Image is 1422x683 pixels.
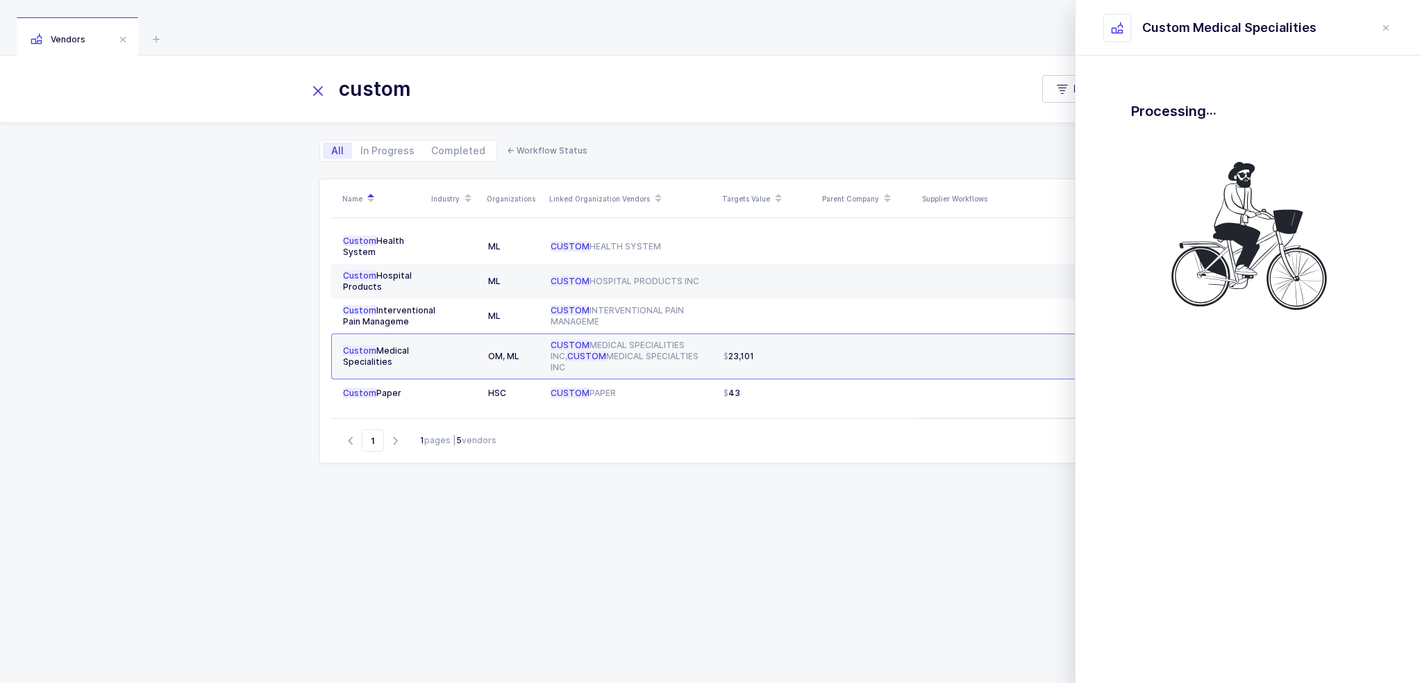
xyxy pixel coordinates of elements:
h1: Processing [1131,100,1366,122]
div: ML [488,276,539,287]
span: Completed [431,146,485,156]
span: Custom [343,345,376,356]
div: Linked Organization Vendors [549,187,714,211]
div: Paper [343,388,421,399]
div: Industry [431,187,478,211]
div: pages | vendors [420,434,496,447]
span: In Progress [360,146,415,156]
span: CUSTOM [551,276,589,286]
div: Medical Specialities [343,345,421,368]
span: Custom [343,305,376,315]
span: CUSTOM [551,388,589,398]
div: Parent Company [822,187,914,211]
span: 43 [723,388,740,399]
div: HSC [488,388,539,399]
div: HOSPITAL PRODUCTS INC [551,276,712,287]
div: Health System [343,236,421,258]
div: HEALTH SYSTEM [551,241,712,252]
img: biking.svg [1171,145,1327,328]
div: Hospital Products [343,270,421,293]
div: PAPER [551,388,712,399]
button: Filter [1042,75,1114,103]
div: Organizations [487,193,541,204]
span: CUSTOM [551,340,589,350]
b: 1 [420,435,424,445]
div: Supplier Workflows [922,193,1080,204]
div: OM, ML [488,351,539,362]
div: ML [488,241,539,252]
b: 5 [456,435,462,445]
div: ML [488,311,539,322]
div: Targets Value [722,187,814,211]
span: CUSTOM [567,351,606,361]
span: CUSTOM [551,305,589,315]
span: CUSTOM [551,241,589,252]
span: 23,101 [723,351,754,362]
span: Custom [343,236,376,246]
div: MEDICAL SPECIALITIES INC, MEDICAL SPECIALTIES INC [551,340,712,373]
span: Go to [362,429,384,452]
input: Search for Vendors... [308,72,1014,106]
span: Custom [343,270,376,281]
span: . [1210,98,1213,122]
div: INTERVENTIONAL PAIN MANAGEME [551,305,712,327]
span: Filter [1073,82,1099,96]
div: Name [342,187,423,211]
span: Vendors [31,34,85,44]
span: All [331,146,344,156]
div: Interventional Pain Manageme [343,305,421,327]
span: Custom [343,388,376,398]
span: ← Workflow Status [507,145,587,156]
